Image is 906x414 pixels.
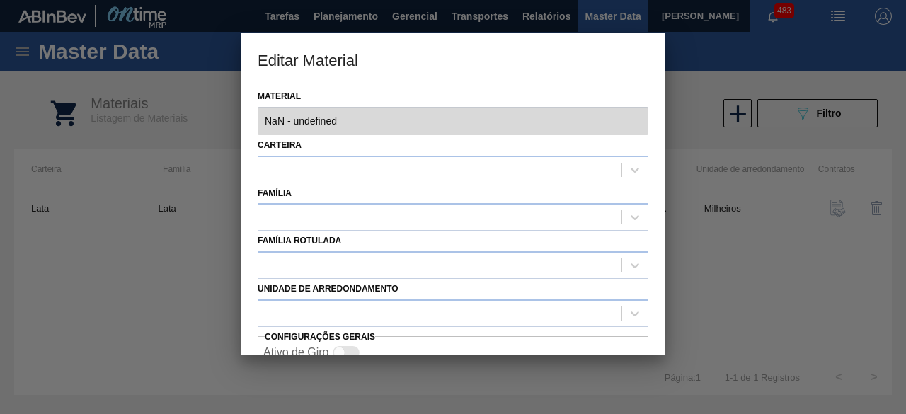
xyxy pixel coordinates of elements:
[258,188,292,198] label: Família
[258,140,302,150] label: Carteira
[258,284,398,294] label: Unidade de arredondamento
[263,346,328,358] label: Ativo de Giro
[241,33,665,86] h3: Editar Material
[258,236,341,246] label: Família Rotulada
[265,332,375,342] label: Configurações Gerais
[258,86,648,107] label: Material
